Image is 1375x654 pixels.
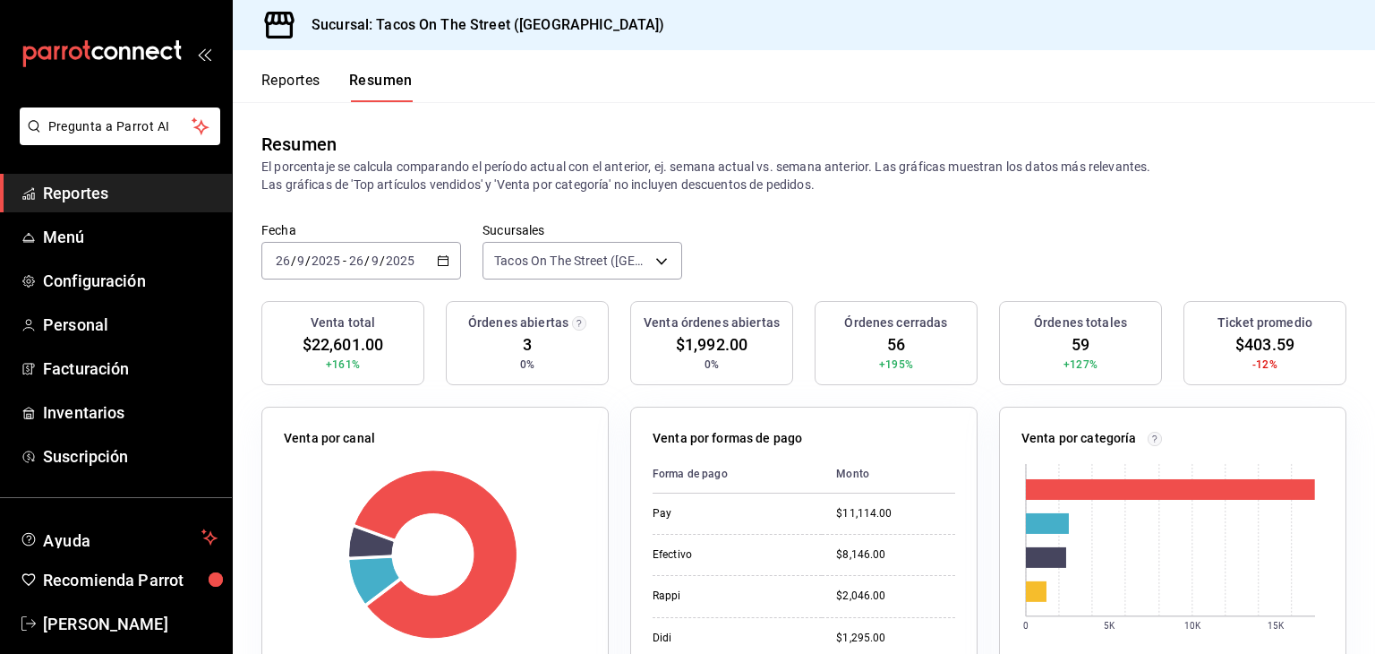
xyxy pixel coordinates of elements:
[836,547,955,563] div: $8,146.00
[844,314,947,332] h3: Órdenes cerradas
[822,455,955,494] th: Monto
[43,400,218,425] span: Inventarios
[676,332,747,357] span: $1,992.00
[653,429,802,448] p: Venta por formas de pago
[653,455,822,494] th: Forma de pago
[1235,332,1294,357] span: $403.59
[1021,429,1137,448] p: Venta por categoría
[1184,621,1201,631] text: 10K
[520,357,534,373] span: 0%
[43,357,218,381] span: Facturación
[836,631,955,646] div: $1,295.00
[43,313,218,337] span: Personal
[311,254,341,268] input: ----
[291,254,296,268] span: /
[297,14,664,36] h3: Sucursal: Tacos On The Street ([GEOGRAPHIC_DATA])
[1063,357,1097,373] span: +127%
[43,612,218,636] span: [PERSON_NAME]
[343,254,346,268] span: -
[303,332,383,357] span: $22,601.00
[348,254,364,268] input: --
[653,631,807,646] div: Didi
[836,506,955,521] div: $11,114.00
[305,254,311,268] span: /
[20,108,220,145] button: Pregunta a Parrot AI
[296,254,305,268] input: --
[380,254,385,268] span: /
[13,130,220,149] a: Pregunta a Parrot AI
[483,224,682,237] label: Sucursales
[261,158,1346,194] p: El porcentaje se calcula comparando el período actual con el anterior, ej. semana actual vs. sema...
[43,269,218,293] span: Configuración
[349,72,413,102] button: Resumen
[311,314,375,332] h3: Venta total
[284,429,375,448] p: Venta por canal
[197,47,211,61] button: open_drawer_menu
[887,332,905,357] span: 56
[653,547,807,563] div: Efectivo
[43,225,218,249] span: Menú
[1023,621,1029,631] text: 0
[275,254,291,268] input: --
[468,314,568,332] h3: Órdenes abiertas
[261,131,337,158] div: Resumen
[43,527,194,548] span: Ayuda
[705,357,719,373] span: 0%
[43,444,218,469] span: Suscripción
[48,117,192,136] span: Pregunta a Parrot AI
[326,357,360,373] span: +161%
[879,357,913,373] span: +195%
[1217,314,1312,332] h3: Ticket promedio
[261,72,320,102] button: Reportes
[1104,621,1115,631] text: 5K
[653,589,807,604] div: Rappi
[523,332,532,357] span: 3
[261,72,413,102] div: navigation tabs
[836,589,955,604] div: $2,046.00
[644,314,780,332] h3: Venta órdenes abiertas
[43,181,218,205] span: Reportes
[653,506,807,521] div: Pay
[371,254,380,268] input: --
[1252,357,1277,373] span: -12%
[385,254,415,268] input: ----
[364,254,370,268] span: /
[43,568,218,592] span: Recomienda Parrot
[494,252,649,270] span: Tacos On The Street ([GEOGRAPHIC_DATA])
[261,224,461,237] label: Fecha
[1268,621,1285,631] text: 15K
[1034,314,1127,332] h3: Órdenes totales
[1072,332,1089,357] span: 59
